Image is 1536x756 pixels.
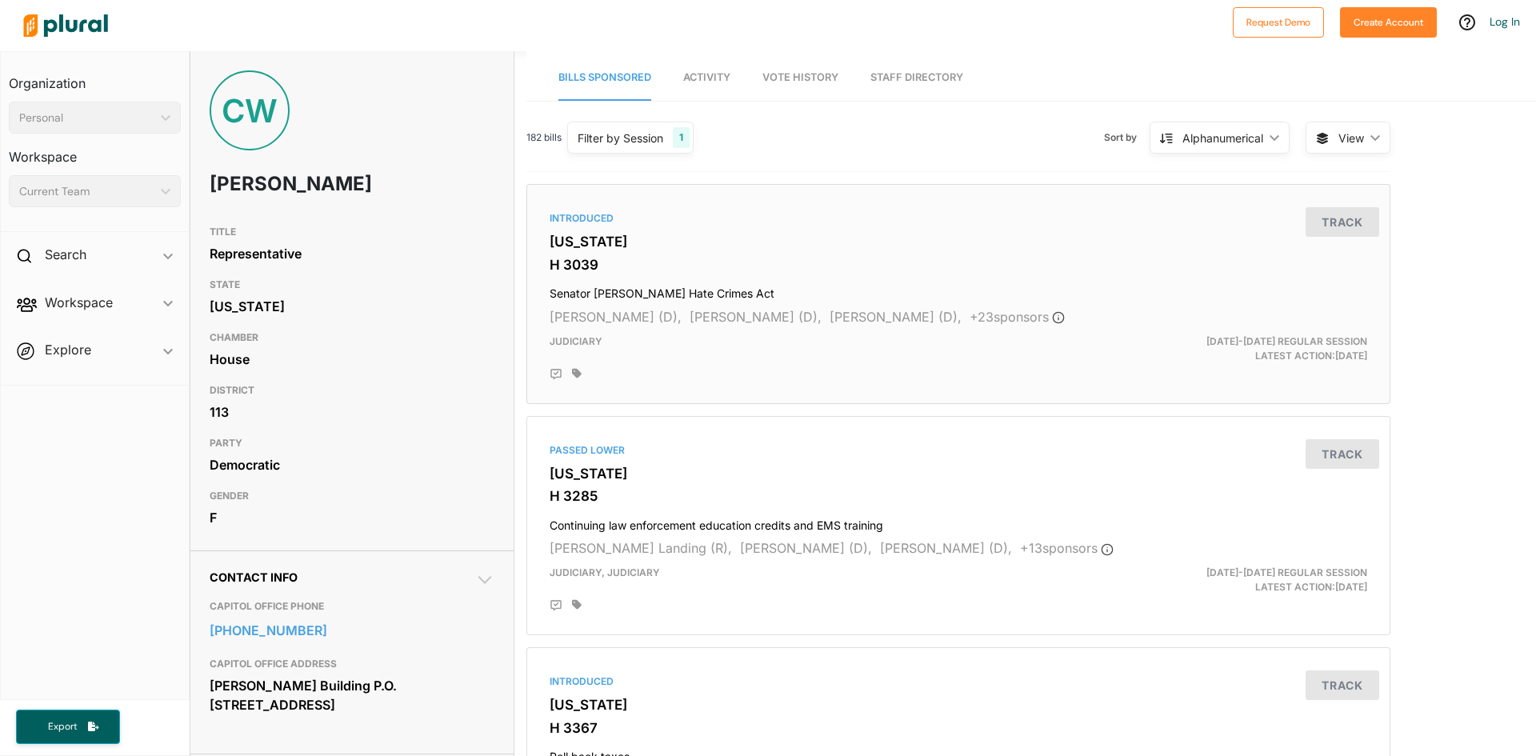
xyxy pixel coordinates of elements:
[210,597,494,616] h3: CAPITOL OFFICE PHONE
[550,443,1367,458] div: Passed Lower
[550,257,1367,273] h3: H 3039
[210,434,494,453] h3: PARTY
[673,127,690,148] div: 1
[210,222,494,242] h3: TITLE
[550,211,1367,226] div: Introduced
[762,55,838,101] a: Vote History
[558,71,651,83] span: Bills Sponsored
[830,309,962,325] span: [PERSON_NAME] (D),
[210,570,298,584] span: Contact Info
[762,71,838,83] span: Vote History
[45,246,86,263] h2: Search
[19,183,154,200] div: Current Team
[1098,566,1379,594] div: Latest Action: [DATE]
[550,335,602,347] span: Judiciary
[550,566,660,578] span: Judiciary, Judiciary
[1340,7,1437,38] button: Create Account
[572,599,582,610] div: Add tags
[683,71,730,83] span: Activity
[1340,13,1437,30] a: Create Account
[210,70,290,150] div: CW
[1104,130,1150,145] span: Sort by
[1020,540,1114,556] span: + 13 sponsor s
[550,540,732,556] span: [PERSON_NAME] Landing (R),
[1206,335,1367,347] span: [DATE]-[DATE] Regular Session
[1306,670,1379,700] button: Track
[37,720,88,734] span: Export
[210,328,494,347] h3: CHAMBER
[550,279,1367,301] h4: Senator [PERSON_NAME] Hate Crimes Act
[740,540,872,556] span: [PERSON_NAME] (D),
[550,488,1367,504] h3: H 3285
[1306,439,1379,469] button: Track
[578,130,663,146] div: Filter by Session
[970,309,1065,325] span: + 23 sponsor s
[690,309,822,325] span: [PERSON_NAME] (D),
[210,242,494,266] div: Representative
[1338,130,1364,146] span: View
[558,55,651,101] a: Bills Sponsored
[210,294,494,318] div: [US_STATE]
[1306,207,1379,237] button: Track
[9,134,181,169] h3: Workspace
[210,654,494,674] h3: CAPITOL OFFICE ADDRESS
[1490,14,1520,29] a: Log In
[210,486,494,506] h3: GENDER
[1233,13,1324,30] a: Request Demo
[210,674,494,717] div: [PERSON_NAME] Building P.O. [STREET_ADDRESS]
[572,368,582,379] div: Add tags
[880,540,1012,556] span: [PERSON_NAME] (D),
[210,453,494,477] div: Democratic
[550,697,1367,713] h3: [US_STATE]
[550,599,562,612] div: Add Position Statement
[1206,566,1367,578] span: [DATE]-[DATE] Regular Session
[550,309,682,325] span: [PERSON_NAME] (D),
[1098,334,1379,363] div: Latest Action: [DATE]
[526,130,562,145] span: 182 bills
[9,60,181,95] h3: Organization
[550,674,1367,689] div: Introduced
[16,710,120,744] button: Export
[210,400,494,424] div: 113
[210,618,494,642] a: [PHONE_NUMBER]
[550,368,562,381] div: Add Position Statement
[19,110,154,126] div: Personal
[210,275,494,294] h3: STATE
[683,55,730,101] a: Activity
[210,506,494,530] div: F
[870,55,963,101] a: Staff Directory
[1233,7,1324,38] button: Request Demo
[550,466,1367,482] h3: [US_STATE]
[210,347,494,371] div: House
[210,381,494,400] h3: DISTRICT
[550,234,1367,250] h3: [US_STATE]
[210,160,380,208] h1: [PERSON_NAME]
[550,720,1367,736] h3: H 3367
[1182,130,1263,146] div: Alphanumerical
[550,511,1367,533] h4: Continuing law enforcement education credits and EMS training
